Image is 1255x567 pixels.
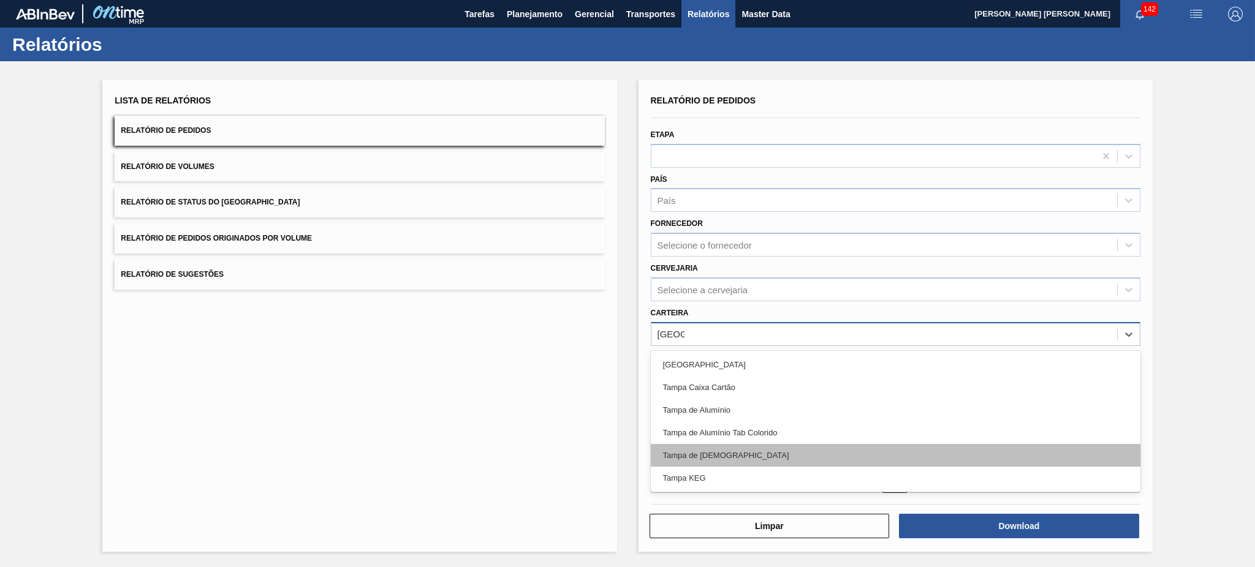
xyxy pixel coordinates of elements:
[575,7,614,21] span: Gerencial
[651,264,698,272] label: Cervejaria
[741,7,790,21] span: Master Data
[651,399,1140,421] div: Tampa de Alumínio
[658,284,748,295] div: Selecione a cervejaria
[899,514,1139,538] button: Download
[1189,7,1204,21] img: userActions
[626,7,675,21] span: Transportes
[651,175,667,184] label: País
[651,219,703,228] label: Fornecedor
[658,195,676,206] div: País
[658,240,752,250] div: Selecione o fornecedor
[651,96,756,105] span: Relatório de Pedidos
[650,514,890,538] button: Limpar
[688,7,729,21] span: Relatórios
[464,7,495,21] span: Tarefas
[121,270,224,279] span: Relatório de Sugestões
[651,353,1140,376] div: [GEOGRAPHIC_DATA]
[121,198,300,206] span: Relatório de Status do [GEOGRAPHIC_DATA]
[1120,6,1159,23] button: Notificações
[12,37,230,51] h1: Relatórios
[121,234,312,242] span: Relatório de Pedidos Originados por Volume
[121,162,214,171] span: Relatório de Volumes
[121,126,211,135] span: Relatório de Pedidos
[651,376,1140,399] div: Tampa Caixa Cartão
[115,223,604,253] button: Relatório de Pedidos Originados por Volume
[1141,2,1158,16] span: 142
[651,467,1140,489] div: Tampa KEG
[115,116,604,146] button: Relatório de Pedidos
[507,7,563,21] span: Planejamento
[115,187,604,217] button: Relatório de Status do [GEOGRAPHIC_DATA]
[115,260,604,290] button: Relatório de Sugestões
[1228,7,1243,21] img: Logout
[651,421,1140,444] div: Tampa de Alumínio Tab Colorido
[115,152,604,182] button: Relatório de Volumes
[16,9,75,20] img: TNhmsLtSVTkK8tSr43FrP2fwEKptu5GPRR3wAAAABJRU5ErkJggg==
[651,309,689,317] label: Carteira
[651,130,675,139] label: Etapa
[115,96,211,105] span: Lista de Relatórios
[651,444,1140,467] div: Tampa de [DEMOGRAPHIC_DATA]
